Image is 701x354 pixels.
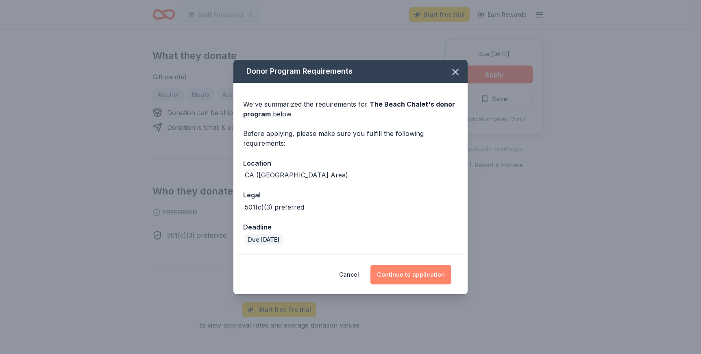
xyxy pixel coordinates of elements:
[245,170,348,180] div: CA ([GEOGRAPHIC_DATA] Area)
[243,99,458,119] div: We've summarized the requirements for below.
[245,202,304,212] div: 501(c)(3) preferred
[370,265,451,284] button: Continue to application
[243,190,458,200] div: Legal
[245,234,283,245] div: Due [DATE]
[243,222,458,232] div: Deadline
[339,265,359,284] button: Cancel
[243,158,458,168] div: Location
[233,60,468,83] div: Donor Program Requirements
[243,129,458,148] div: Before applying, please make sure you fulfill the following requirements:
